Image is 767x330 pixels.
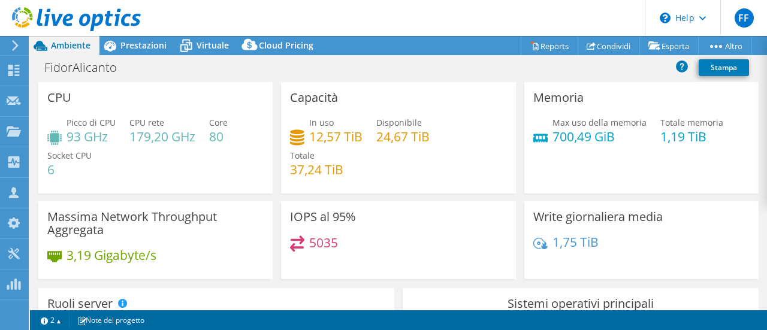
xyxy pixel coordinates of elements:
h3: Memoria [533,91,584,104]
h3: CPU [47,91,71,104]
h3: Ruoli server [47,297,113,310]
a: 2 [32,313,70,328]
a: Stampa [699,59,749,76]
h3: Sistemi operativi principali [412,297,750,310]
h4: 700,49 GiB [552,130,647,143]
a: Esporta [639,37,699,55]
h4: 93 GHz [67,130,116,143]
h3: Capacità [290,91,338,104]
span: Virtuale [197,40,229,51]
h3: IOPS al 95% [290,210,356,223]
a: Condividi [578,37,640,55]
a: Note del progetto [69,313,153,328]
span: In uso [309,117,334,128]
h4: 5035 [309,236,338,249]
h4: 1,19 TiB [660,130,723,143]
h3: Write giornaliera media [533,210,663,223]
h4: 24,67 TiB [376,130,430,143]
span: Totale memoria [660,117,723,128]
h1: FidorAlicanto [39,61,135,74]
span: FF [735,8,754,28]
h4: 12,57 TiB [309,130,363,143]
span: Ambiente [51,40,90,51]
span: CPU rete [129,117,164,128]
a: Reports [521,37,578,55]
h4: 1,75 TiB [552,235,599,249]
span: Socket CPU [47,150,92,161]
h4: 37,24 TiB [290,163,343,176]
h3: Massima Network Throughput Aggregata [47,210,264,237]
h4: 179,20 GHz [129,130,195,143]
h4: 80 [209,130,228,143]
span: Core [209,117,228,128]
svg: \n [660,13,671,23]
span: Prestazioni [120,40,167,51]
span: Picco di CPU [67,117,116,128]
h4: 6 [47,163,92,176]
span: Disponibile [376,117,422,128]
h4: 3,19 Gigabyte/s [67,249,156,262]
span: Cloud Pricing [259,40,313,51]
span: Max uso della memoria [552,117,647,128]
a: Altro [698,37,752,55]
span: Totale [290,150,315,161]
